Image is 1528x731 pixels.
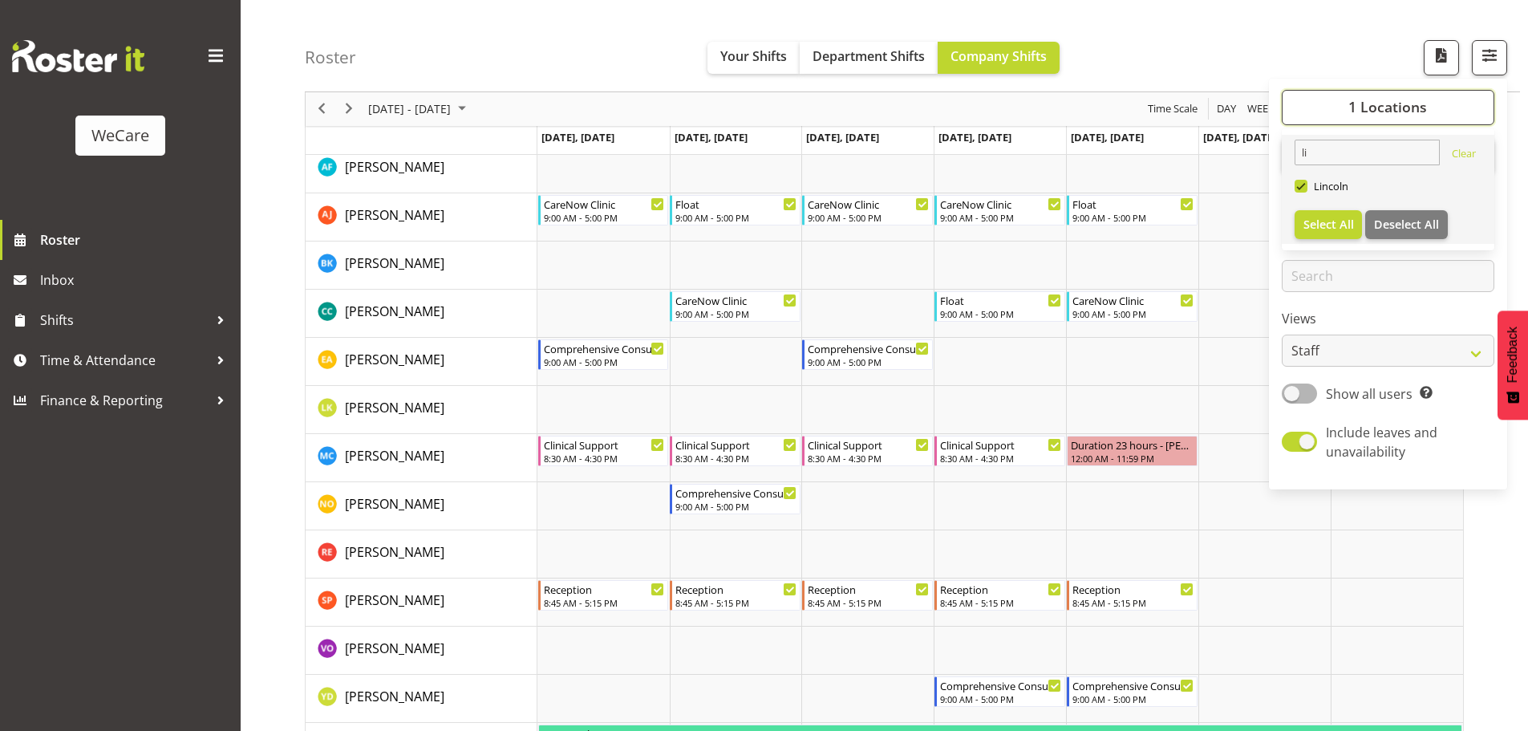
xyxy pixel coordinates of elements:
a: [PERSON_NAME] [345,350,444,369]
div: Amy Johannsen"s event - CareNow Clinic Begin From Thursday, September 11, 2025 at 9:00:00 AM GMT+... [934,195,1065,225]
div: CareNow Clinic [1072,292,1194,308]
td: Yvonne Denny resource [306,675,537,723]
button: Your Shifts [707,42,800,74]
div: Samantha Poultney"s event - Reception Begin From Monday, September 8, 2025 at 8:45:00 AM GMT+12:0... [538,580,669,611]
div: Duration 23 hours - [PERSON_NAME] [1071,437,1194,453]
a: [PERSON_NAME] [345,639,444,658]
span: [PERSON_NAME] [345,158,444,176]
span: [DATE], [DATE] [806,130,879,144]
span: [PERSON_NAME] [345,543,444,561]
div: Amy Johannsen"s event - CareNow Clinic Begin From Monday, September 8, 2025 at 9:00:00 AM GMT+12:... [538,195,669,225]
button: 1 Locations [1282,90,1494,125]
span: [PERSON_NAME] [345,447,444,465]
span: Inbox [40,268,233,292]
button: Download a PDF of the roster according to the set date range. [1424,40,1459,75]
div: 9:00 AM - 5:00 PM [1072,307,1194,320]
div: Yvonne Denny"s event - Comprehensive Consult Begin From Friday, September 12, 2025 at 9:00:00 AM ... [1067,676,1198,707]
div: Charlotte Courtney"s event - CareNow Clinic Begin From Tuesday, September 9, 2025 at 9:00:00 AM G... [670,291,800,322]
td: Brian Ko resource [306,242,537,290]
div: September 08 - 14, 2025 [363,92,476,126]
td: Victoria Oberzil resource [306,627,537,675]
span: [DATE], [DATE] [938,130,1011,144]
div: Comprehensive Consult [940,677,1061,693]
div: Mary Childs"s event - Clinical Support Begin From Monday, September 8, 2025 at 8:30:00 AM GMT+12:... [538,436,669,466]
td: Alex Ferguson resource [306,145,537,193]
a: [PERSON_NAME] [345,542,444,562]
div: Ena Advincula"s event - Comprehensive Consult Begin From Monday, September 8, 2025 at 9:00:00 AM ... [538,339,669,370]
button: Feedback - Show survey [1498,311,1528,420]
div: 9:00 AM - 5:00 PM [544,211,665,224]
span: [PERSON_NAME] [345,591,444,609]
span: [PERSON_NAME] [345,206,444,224]
td: Ena Advincula resource [306,338,537,386]
div: Mary Childs"s event - Clinical Support Begin From Wednesday, September 10, 2025 at 8:30:00 AM GMT... [802,436,933,466]
button: Filter Shifts [1472,40,1507,75]
a: [PERSON_NAME] [345,494,444,514]
button: Next [338,99,360,120]
div: 9:00 AM - 5:00 PM [675,307,796,320]
div: 8:30 AM - 4:30 PM [940,452,1061,465]
div: Amy Johannsen"s event - CareNow Clinic Begin From Wednesday, September 10, 2025 at 9:00:00 AM GMT... [802,195,933,225]
button: Time Scale [1145,99,1201,120]
div: Clinical Support [940,437,1061,453]
div: Float [1072,196,1194,212]
div: 8:30 AM - 4:30 PM [675,452,796,465]
div: Comprehensive Consult [808,340,929,356]
div: Comprehensive Consult [544,340,665,356]
span: Your Shifts [720,47,787,65]
img: Rosterit website logo [12,40,144,72]
div: 8:30 AM - 4:30 PM [808,452,929,465]
td: Samantha Poultney resource [306,579,537,627]
div: Float [675,196,796,212]
span: Roster [40,228,233,252]
div: Charlotte Courtney"s event - CareNow Clinic Begin From Friday, September 12, 2025 at 9:00:00 AM G... [1067,291,1198,322]
div: Reception [940,581,1061,597]
a: Clear [1452,146,1476,165]
a: [PERSON_NAME] [345,446,444,465]
div: 8:45 AM - 5:15 PM [940,596,1061,609]
button: Deselect All [1365,210,1448,239]
span: [PERSON_NAME] [345,640,444,657]
span: Select All [1303,217,1354,232]
div: Mary Childs"s event - Duration 23 hours - Mary Childs Begin From Friday, September 12, 2025 at 12... [1067,436,1198,466]
span: Day [1215,99,1238,120]
span: Feedback [1506,327,1520,383]
td: Amy Johannsen resource [306,193,537,242]
span: [DATE], [DATE] [675,130,748,144]
div: 8:45 AM - 5:15 PM [544,596,665,609]
div: 9:00 AM - 5:00 PM [808,211,929,224]
span: [PERSON_NAME] [345,399,444,416]
a: [PERSON_NAME] [345,205,444,225]
span: Finance & Reporting [40,388,209,412]
button: Timeline Day [1214,99,1239,120]
button: Company Shifts [938,42,1060,74]
div: 9:00 AM - 5:00 PM [1072,211,1194,224]
span: [PERSON_NAME] [345,254,444,272]
button: Select All [1295,210,1363,239]
div: 9:00 AM - 5:00 PM [544,355,665,368]
div: 9:00 AM - 5:00 PM [675,211,796,224]
div: 8:30 AM - 4:30 PM [544,452,665,465]
span: [PERSON_NAME] [345,303,444,320]
button: September 2025 [366,99,473,120]
span: Deselect All [1374,217,1439,232]
div: Samantha Poultney"s event - Reception Begin From Tuesday, September 9, 2025 at 8:45:00 AM GMT+12:... [670,580,800,611]
div: previous period [308,92,335,126]
span: Shifts [40,308,209,332]
div: Amy Johannsen"s event - Float Begin From Friday, September 12, 2025 at 9:00:00 AM GMT+12:00 Ends ... [1067,195,1198,225]
button: Previous [311,99,333,120]
div: Yvonne Denny"s event - Comprehensive Consult Begin From Thursday, September 11, 2025 at 9:00:00 A... [934,676,1065,707]
td: Natasha Ottley resource [306,482,537,530]
span: [PERSON_NAME] [345,688,444,705]
div: CareNow Clinic [544,196,665,212]
span: [DATE], [DATE] [1203,130,1276,144]
div: Clinical Support [675,437,796,453]
label: Views [1282,310,1494,329]
div: CareNow Clinic [808,196,929,212]
input: Search [1282,261,1494,293]
div: Reception [544,581,665,597]
h4: Roster [305,48,356,67]
span: [DATE], [DATE] [1071,130,1144,144]
a: [PERSON_NAME] [345,302,444,321]
span: Time Scale [1146,99,1199,120]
